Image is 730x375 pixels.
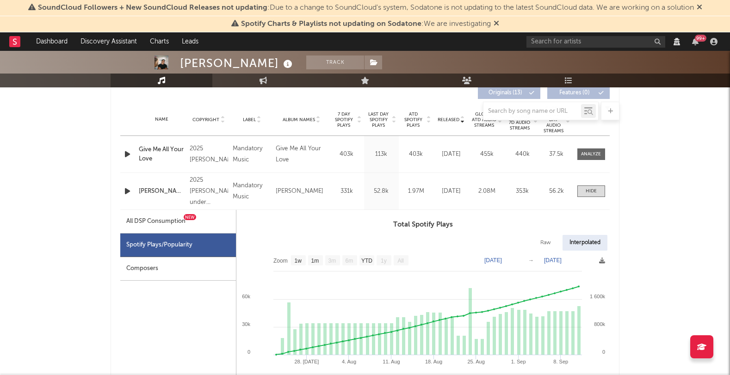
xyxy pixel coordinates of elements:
[484,257,502,264] text: [DATE]
[594,321,605,327] text: 800k
[126,216,186,227] div: All DSP Consumption
[547,87,610,99] button: Features(0)
[695,35,706,42] div: 99 +
[553,90,596,96] span: Features ( 0 )
[484,90,526,96] span: Originals ( 13 )
[294,359,319,364] text: 28. [DATE]
[467,359,484,364] text: 25. Aug
[602,349,605,355] text: 0
[242,321,250,327] text: 30k
[436,150,467,159] div: [DATE]
[543,150,570,159] div: 37.5k
[306,55,364,69] button: Track
[30,32,74,51] a: Dashboard
[120,257,236,281] div: Composers
[383,359,400,364] text: 11. Aug
[38,4,694,12] span: : Due to a change to SoundCloud's system, Sodatone is not updating to the latest SoundCloud data....
[563,235,607,251] div: Interpolated
[236,219,610,230] h3: Total Spotify Plays
[247,349,250,355] text: 0
[381,258,387,264] text: 1y
[507,150,538,159] div: 440k
[233,180,271,203] div: Mandatory Music
[143,32,175,51] a: Charts
[38,4,267,12] span: SoundCloud Followers + New SoundCloud Releases not updating
[242,294,250,299] text: 60k
[533,235,558,251] div: Raw
[528,257,534,264] text: →
[483,108,581,115] input: Search by song name or URL
[553,359,568,364] text: 8. Sep
[139,145,185,163] a: Give Me All Your Love
[190,143,228,166] div: 2025 [PERSON_NAME]
[511,359,526,364] text: 1. Sep
[233,143,271,166] div: Mandatory Music
[74,32,143,51] a: Discovery Assistant
[543,187,570,196] div: 56.2k
[342,359,356,364] text: 4. Aug
[397,258,403,264] text: All
[366,150,396,159] div: 113k
[401,187,431,196] div: 1.97M
[425,359,442,364] text: 18. Aug
[697,4,702,12] span: Dismiss
[276,186,323,197] div: [PERSON_NAME]
[692,38,699,45] button: 99+
[332,187,362,196] div: 331k
[311,258,319,264] text: 1m
[590,294,606,299] text: 1 600k
[526,36,665,48] input: Search for artists
[544,257,562,264] text: [DATE]
[478,87,540,99] button: Originals(13)
[180,55,295,71] div: [PERSON_NAME]
[471,187,502,196] div: 2.08M
[184,214,196,220] div: New
[241,20,491,28] span: : We are investigating
[332,150,362,159] div: 403k
[190,175,228,208] div: 2025 [PERSON_NAME] under exclusive licence to Mandatory Music
[436,187,467,196] div: [DATE]
[366,187,396,196] div: 52.8k
[471,150,502,159] div: 455k
[401,150,431,159] div: 403k
[120,234,236,257] div: Spotify Plays/Popularity
[295,258,302,264] text: 1w
[494,20,499,28] span: Dismiss
[507,187,538,196] div: 353k
[273,258,288,264] text: Zoom
[276,143,327,166] div: Give Me All Your Love
[120,210,236,234] div: All DSP ConsumptionNew
[175,32,205,51] a: Leads
[241,20,421,28] span: Spotify Charts & Playlists not updating on Sodatone
[328,258,336,264] text: 3m
[346,258,353,264] text: 6m
[139,187,185,196] a: [PERSON_NAME]
[361,258,372,264] text: YTD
